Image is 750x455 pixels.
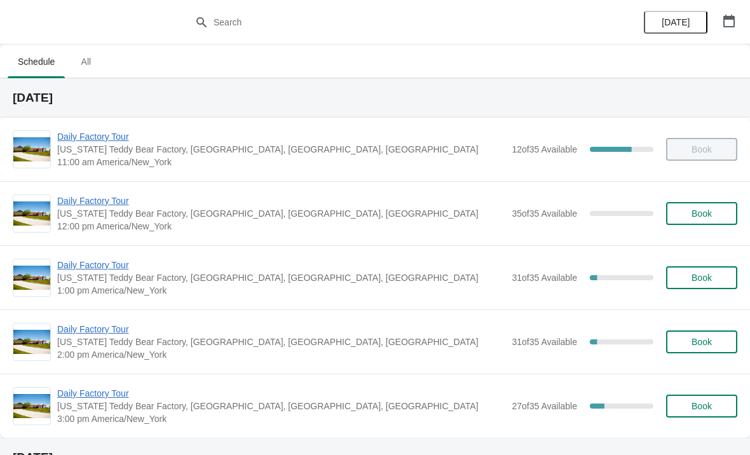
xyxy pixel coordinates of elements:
img: Daily Factory Tour | Vermont Teddy Bear Factory, Shelburne Road, Shelburne, VT, USA | 2:00 pm Ame... [13,330,50,355]
button: Book [666,202,737,225]
img: Daily Factory Tour | Vermont Teddy Bear Factory, Shelburne Road, Shelburne, VT, USA | 1:00 pm Ame... [13,266,50,290]
span: Book [692,401,712,411]
button: Book [666,330,737,353]
span: Schedule [8,50,65,73]
img: Daily Factory Tour | Vermont Teddy Bear Factory, Shelburne Road, Shelburne, VT, USA | 3:00 pm Ame... [13,394,50,419]
span: Book [692,273,712,283]
button: Book [666,266,737,289]
span: Book [692,208,712,219]
span: 11:00 am America/New_York [57,156,505,168]
button: [DATE] [644,11,707,34]
span: 3:00 pm America/New_York [57,412,505,425]
span: 2:00 pm America/New_York [57,348,505,361]
span: [DATE] [662,17,690,27]
h2: [DATE] [13,92,737,104]
span: [US_STATE] Teddy Bear Factory, [GEOGRAPHIC_DATA], [GEOGRAPHIC_DATA], [GEOGRAPHIC_DATA] [57,400,505,412]
span: 31 of 35 Available [512,337,577,347]
span: [US_STATE] Teddy Bear Factory, [GEOGRAPHIC_DATA], [GEOGRAPHIC_DATA], [GEOGRAPHIC_DATA] [57,143,505,156]
span: Book [692,337,712,347]
img: Daily Factory Tour | Vermont Teddy Bear Factory, Shelburne Road, Shelburne, VT, USA | 11:00 am Am... [13,137,50,162]
span: 35 of 35 Available [512,208,577,219]
span: [US_STATE] Teddy Bear Factory, [GEOGRAPHIC_DATA], [GEOGRAPHIC_DATA], [GEOGRAPHIC_DATA] [57,271,505,284]
input: Search [213,11,562,34]
span: 12:00 pm America/New_York [57,220,505,233]
button: Book [666,395,737,418]
span: Daily Factory Tour [57,323,505,336]
span: 1:00 pm America/New_York [57,284,505,297]
span: Daily Factory Tour [57,259,505,271]
span: 27 of 35 Available [512,401,577,411]
span: 12 of 35 Available [512,144,577,154]
span: Daily Factory Tour [57,387,505,400]
span: [US_STATE] Teddy Bear Factory, [GEOGRAPHIC_DATA], [GEOGRAPHIC_DATA], [GEOGRAPHIC_DATA] [57,207,505,220]
span: Daily Factory Tour [57,130,505,143]
span: Daily Factory Tour [57,194,505,207]
img: Daily Factory Tour | Vermont Teddy Bear Factory, Shelburne Road, Shelburne, VT, USA | 12:00 pm Am... [13,201,50,226]
span: 31 of 35 Available [512,273,577,283]
span: [US_STATE] Teddy Bear Factory, [GEOGRAPHIC_DATA], [GEOGRAPHIC_DATA], [GEOGRAPHIC_DATA] [57,336,505,348]
span: All [70,50,102,73]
